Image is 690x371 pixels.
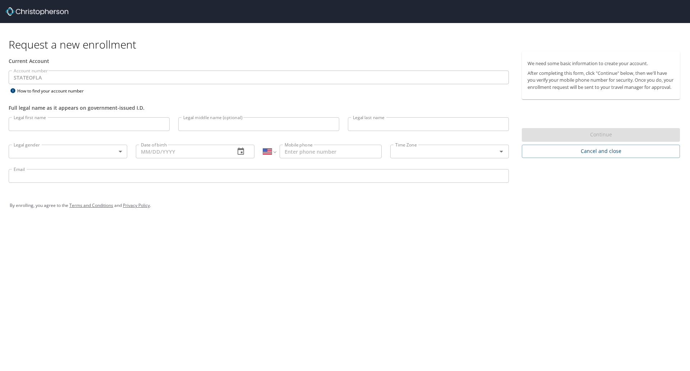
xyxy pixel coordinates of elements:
input: MM/DD/YYYY [136,145,229,158]
button: Cancel and close [522,145,680,158]
div: How to find your account number [9,86,98,95]
div: Current Account [9,57,509,65]
span: Cancel and close [528,147,674,156]
p: We need some basic information to create your account. [528,60,674,67]
a: Terms and Conditions [69,202,113,208]
img: cbt logo [6,7,68,16]
div: By enrolling, you agree to the and . [10,196,680,214]
h1: Request a new enrollment [9,37,686,51]
input: Enter phone number [280,145,382,158]
div: ​ [9,145,127,158]
button: Open [496,146,506,157]
a: Privacy Policy [123,202,150,208]
div: Full legal name as it appears on government-issued I.D. [9,104,509,112]
p: After completing this form, click "Continue" below, then we'll have you verify your mobile phone ... [528,70,674,91]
